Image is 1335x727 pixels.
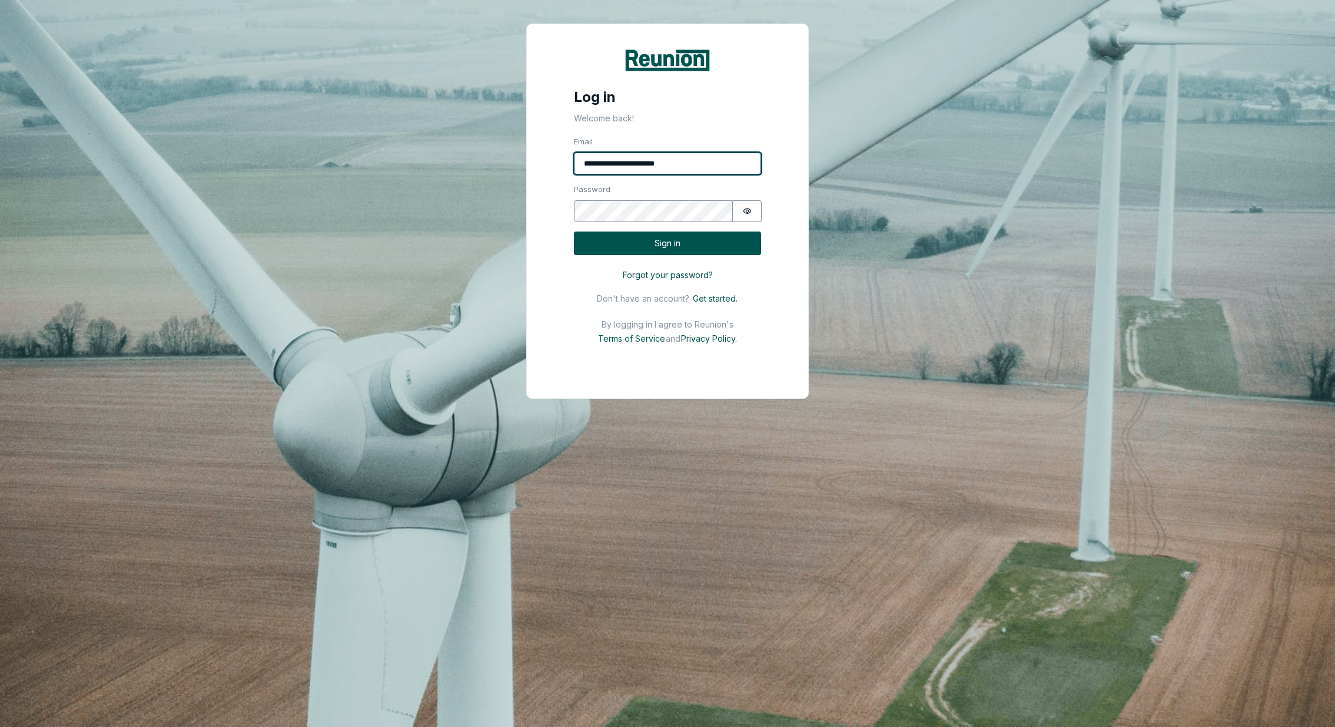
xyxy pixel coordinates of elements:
button: Show password [733,200,762,222]
img: Reunion [623,48,712,73]
p: Don't have an account? [597,293,689,303]
button: Forgot your password? [574,265,761,285]
label: Password [574,184,761,196]
button: Get started. [689,292,738,305]
label: Email [574,136,761,148]
p: and [666,333,680,343]
button: Privacy Policy. [680,332,740,345]
p: Welcome back! [527,106,808,124]
button: Terms of Service [595,332,666,345]
h4: Log in [527,77,808,106]
p: By logging in I agree to Reunion's [602,319,733,329]
button: Sign in [574,232,761,256]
